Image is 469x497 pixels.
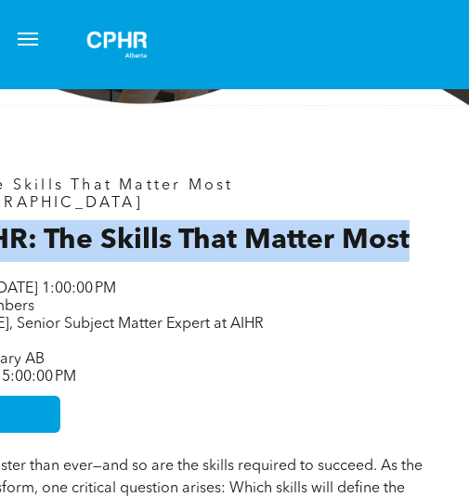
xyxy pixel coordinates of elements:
img: A white background with a few lines on it [71,15,163,74]
button: menu [9,20,46,58]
